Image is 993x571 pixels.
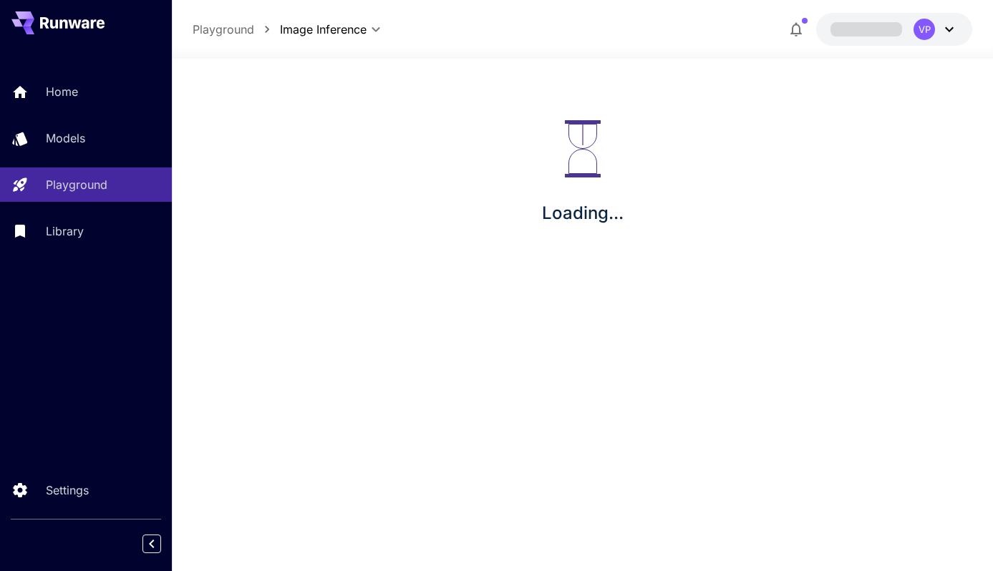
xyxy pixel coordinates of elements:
nav: breadcrumb [193,21,280,38]
button: Collapse sidebar [142,535,161,553]
span: Image Inference [280,21,367,38]
p: Settings [46,482,89,499]
p: Playground [46,176,107,193]
div: VP [914,19,935,40]
p: Library [46,223,84,240]
p: Home [46,83,78,100]
a: Playground [193,21,254,38]
p: Models [46,130,85,147]
div: Collapse sidebar [153,531,172,557]
p: Loading... [542,200,624,226]
button: VP [816,13,972,46]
